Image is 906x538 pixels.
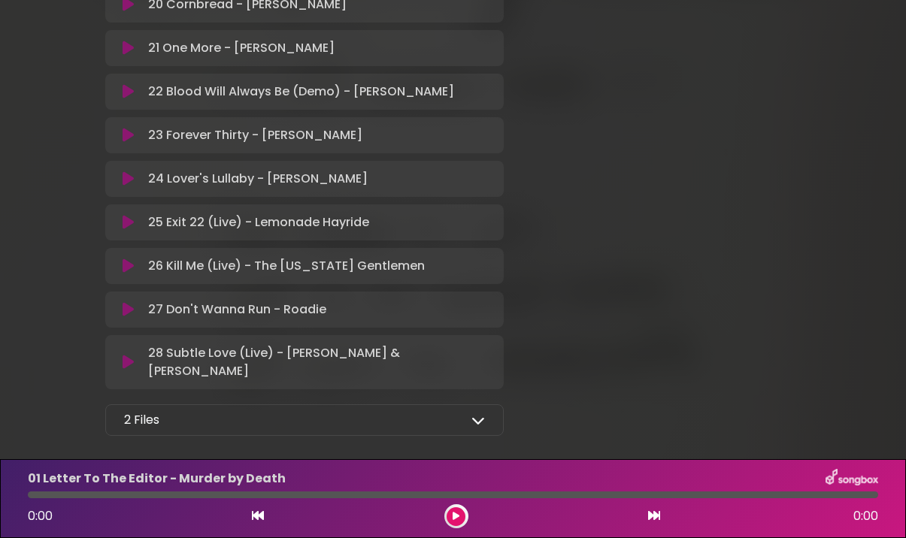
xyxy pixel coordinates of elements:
p: 28 Subtle Love (Live) - [PERSON_NAME] & [PERSON_NAME] [148,344,495,380]
p: 27 Don't Wanna Run - Roadie [148,301,326,319]
p: 21 One More - [PERSON_NAME] [148,39,335,57]
img: songbox-logo-white.png [826,469,878,488]
p: 01 Letter To The Editor - Murder by Death [28,470,286,488]
p: 25 Exit 22 (Live) - Lemonade Hayride [148,213,369,231]
p: 26 Kill Me (Live) - The [US_STATE] Gentlemen [148,257,425,275]
p: 24 Lover's Lullaby - [PERSON_NAME] [148,170,368,188]
p: 2 Files [124,411,159,429]
p: 22 Blood Will Always Be (Demo) - [PERSON_NAME] [148,83,454,101]
p: 23 Forever Thirty - [PERSON_NAME] [148,126,362,144]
